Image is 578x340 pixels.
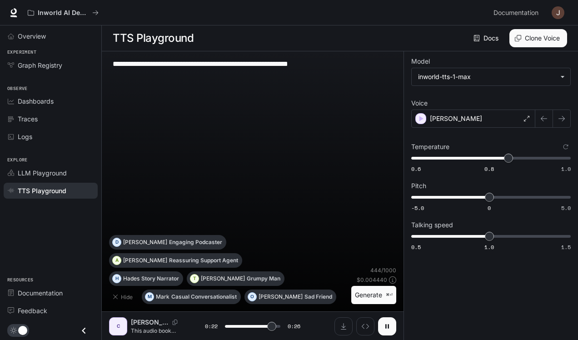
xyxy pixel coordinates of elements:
p: Sad Friend [304,294,332,300]
p: Mark [156,294,169,300]
a: Overview [4,28,98,44]
button: Generate⌘⏎ [351,286,396,305]
p: Inworld AI Demos [38,9,89,17]
p: Casual Conversationalist [171,294,237,300]
a: Docs [472,29,502,47]
button: MMarkCasual Conversationalist [142,290,241,304]
span: Dashboards [18,96,54,106]
button: HHadesStory Narrator [109,271,183,286]
span: 0.6 [411,165,421,173]
a: Feedback [4,303,98,319]
span: Documentation [493,7,538,19]
p: Hades [123,276,140,281]
a: Documentation [4,285,98,301]
div: D [113,235,121,250]
span: 0.8 [484,165,494,173]
span: Dark mode toggle [18,325,27,335]
button: A[PERSON_NAME]Reassuring Support Agent [109,253,242,268]
span: Graph Registry [18,60,62,70]
p: $ 0.004440 [357,276,387,284]
div: H [113,271,121,286]
button: User avatar [549,4,567,22]
button: Copy Voice ID [169,320,181,325]
div: A [113,253,121,268]
p: Story Narrator [141,276,179,281]
h1: TTS Playground [113,29,194,47]
p: ⌘⏎ [386,292,393,298]
span: TTS Playground [18,186,66,195]
span: -5.0 [411,204,424,212]
a: Logs [4,129,98,145]
a: LLM Playground [4,165,98,181]
p: [PERSON_NAME] [430,114,482,123]
p: Temperature [411,144,449,150]
span: Logs [18,132,32,141]
a: Documentation [490,4,545,22]
span: 0 [488,204,491,212]
a: Dashboards [4,93,98,109]
a: TTS Playground [4,183,98,199]
div: C [111,319,125,334]
span: LLM Playground [18,168,67,178]
span: 0:22 [205,322,218,331]
p: 444 / 1000 [370,266,396,274]
p: Voice [411,100,428,106]
a: Traces [4,111,98,127]
span: 5.0 [561,204,571,212]
div: O [248,290,256,304]
a: Graph Registry [4,57,98,73]
button: D[PERSON_NAME]Engaging Podcaster [109,235,226,250]
button: Hide [109,290,138,304]
p: This audio book reveals the universal law of sound sleep, an ancient secret whispered by sages an... [131,327,183,335]
span: Traces [18,114,38,124]
p: [PERSON_NAME] [259,294,303,300]
button: Clone Voice [509,29,567,47]
p: [PERSON_NAME] [131,318,169,327]
img: User avatar [552,6,564,19]
p: [PERSON_NAME] [201,276,245,281]
div: T [190,271,199,286]
button: Close drawer [74,321,94,340]
div: M [145,290,154,304]
button: Inspect [356,317,374,335]
p: [PERSON_NAME] [123,240,167,245]
span: 1.0 [484,243,494,251]
p: Model [411,58,430,65]
span: 0:26 [288,322,300,331]
p: Engaging Podcaster [169,240,222,245]
span: 0.5 [411,243,421,251]
span: Documentation [18,288,63,298]
button: T[PERSON_NAME]Grumpy Man [187,271,284,286]
span: Feedback [18,306,47,315]
p: Pitch [411,183,426,189]
span: 1.5 [561,243,571,251]
div: inworld-tts-1-max [412,68,570,85]
p: [PERSON_NAME] [123,258,167,263]
span: 1.0 [561,165,571,173]
p: Reassuring Support Agent [169,258,238,263]
p: Talking speed [411,222,453,228]
button: Reset to default [561,142,571,152]
button: O[PERSON_NAME]Sad Friend [244,290,336,304]
span: Overview [18,31,46,41]
p: Grumpy Man [247,276,280,281]
div: inworld-tts-1-max [418,72,556,81]
button: All workspaces [24,4,103,22]
button: Download audio [334,317,353,335]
